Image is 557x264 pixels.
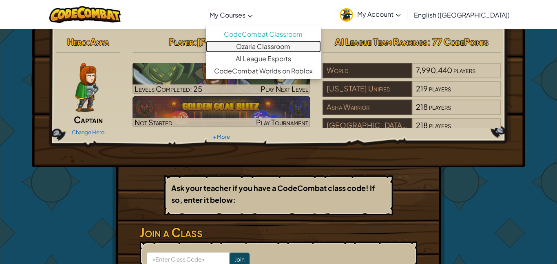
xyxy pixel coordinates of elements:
span: English ([GEOGRAPHIC_DATA]) [414,11,510,19]
span: players [429,120,451,130]
span: 7,990,440 [416,65,452,75]
span: 218 [416,120,428,130]
img: Golden Goal [133,96,311,127]
img: captain-pose.png [75,63,98,112]
span: Play Tournament [256,118,308,127]
img: avatar [340,8,353,22]
a: + More [213,133,230,140]
div: World [323,63,411,78]
a: English ([GEOGRAPHIC_DATA]) [410,4,514,26]
a: Play Next Level [133,63,311,94]
h3: CS1 [133,65,311,83]
a: Ozaria Classroom [206,40,321,53]
a: My Account [336,2,405,27]
span: Player [169,36,194,47]
a: Asha Warrior218players [323,107,501,117]
span: Hero [67,36,87,47]
span: Not Started [135,118,172,127]
span: players [429,84,451,93]
img: CS1 [133,63,311,94]
span: : [87,36,90,47]
span: Captain [74,114,103,125]
span: Anya [90,36,109,47]
div: [US_STATE] Unified [323,81,411,97]
span: My Courses [210,11,245,19]
a: Not StartedPlay Tournament [133,96,311,127]
span: players [429,102,451,111]
span: [PERSON_NAME] [197,36,274,47]
span: My Account [357,10,401,18]
span: AI League Team Rankings [335,36,427,47]
span: Play Next Level [261,84,308,93]
span: : 77 CodePoints [427,36,488,47]
div: Asha Warrior [323,100,411,115]
h3: Join a Class [140,223,417,242]
span: 219 [416,84,428,93]
a: CodeCombat Classroom [206,28,321,40]
span: 218 [416,102,428,111]
b: Ask your teacher if you have a CodeCombat class code! If so, enter it below: [171,183,375,204]
span: : [194,36,197,47]
span: players [453,65,475,75]
a: My Courses [206,4,257,26]
img: CodeCombat logo [49,6,121,23]
a: [US_STATE] Unified219players [323,89,501,98]
a: AI League Esports [206,53,321,65]
a: World7,990,440players [323,71,501,80]
a: Change Hero [72,129,105,135]
div: [GEOGRAPHIC_DATA][PERSON_NAME] [323,118,411,133]
a: [GEOGRAPHIC_DATA][PERSON_NAME]218players [323,126,501,135]
span: Levels Completed: 25 [135,84,202,93]
a: CodeCombat Worlds on Roblox [206,65,321,77]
